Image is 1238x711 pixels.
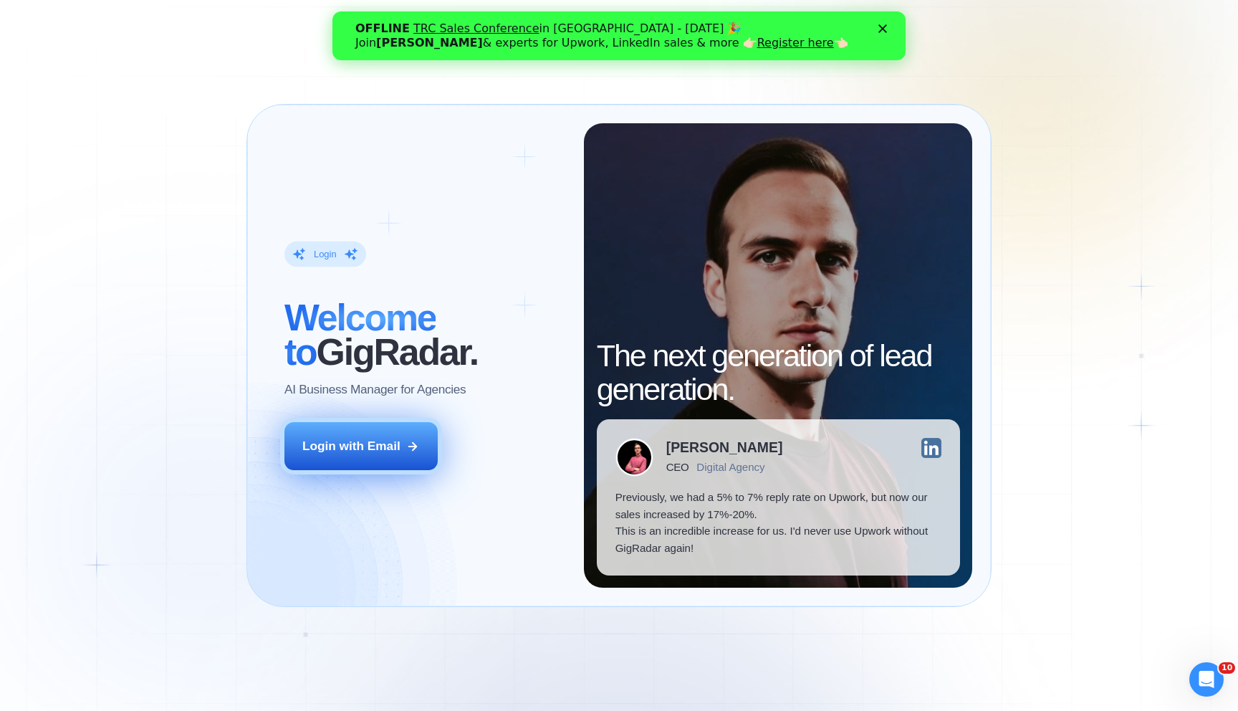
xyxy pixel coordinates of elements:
div: CEO [666,461,689,473]
a: Register here [425,24,502,38]
div: Digital Agency [696,461,764,473]
div: Login with Email [302,438,400,455]
div: [PERSON_NAME] [666,441,783,454]
h2: The next generation of lead generation. [597,339,960,407]
h2: ‍ GigRadar. [284,300,566,368]
p: AI Business Manager for Agencies [284,381,466,399]
span: 10 [1219,662,1235,674]
div: Login [314,247,337,259]
span: Welcome to [284,296,436,372]
iframe: Intercom live chat [1189,662,1224,697]
iframe: Intercom live chat банер [332,11,906,60]
div: Закрити [546,13,560,22]
button: Login with Email [284,422,438,470]
p: Previously, we had a 5% to 7% reply rate on Upwork, but now our sales increased by 17%-20%. This ... [615,489,941,557]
